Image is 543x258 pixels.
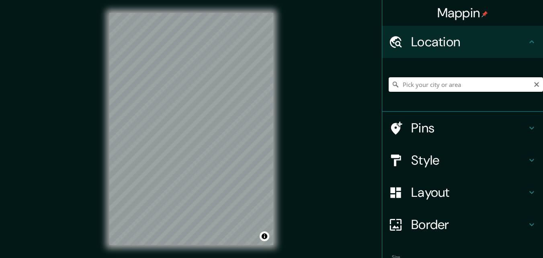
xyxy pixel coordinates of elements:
[109,13,273,245] canvas: Map
[411,217,527,233] h4: Border
[389,77,543,92] input: Pick your city or area
[382,26,543,58] div: Location
[411,34,527,50] h4: Location
[382,144,543,176] div: Style
[533,80,540,88] button: Clear
[437,5,488,21] h4: Mappin
[382,208,543,241] div: Border
[382,112,543,144] div: Pins
[471,227,534,249] iframe: Help widget launcher
[411,184,527,200] h4: Layout
[260,231,269,241] button: Toggle attribution
[382,176,543,208] div: Layout
[411,152,527,168] h4: Style
[482,11,488,17] img: pin-icon.png
[411,120,527,136] h4: Pins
